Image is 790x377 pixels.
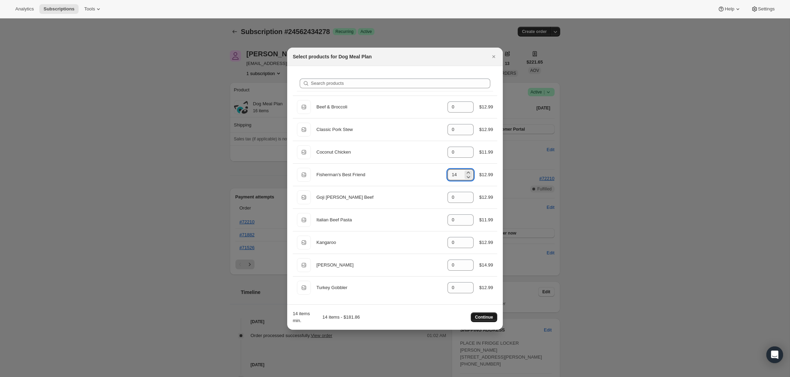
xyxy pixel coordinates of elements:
[293,310,311,324] div: 14 items min.
[84,6,95,12] span: Tools
[479,104,493,110] div: $12.99
[316,149,442,156] div: Coconut Chicken
[43,6,74,12] span: Subscriptions
[725,6,734,12] span: Help
[489,52,499,62] button: Close
[80,4,106,14] button: Tools
[316,262,442,269] div: [PERSON_NAME]
[479,149,493,156] div: $11.99
[39,4,79,14] button: Subscriptions
[758,6,775,12] span: Settings
[747,4,779,14] button: Settings
[479,171,493,178] div: $12.99
[479,239,493,246] div: $12.99
[293,53,372,60] h2: Select products for Dog Meal Plan
[714,4,745,14] button: Help
[11,4,38,14] button: Analytics
[766,346,783,363] div: Open Intercom Messenger
[479,194,493,201] div: $12.99
[316,239,442,246] div: Kangaroo
[479,262,493,269] div: $14.99
[314,314,360,321] div: 14 items - $181.86
[316,104,442,110] div: Beef & Broccoli
[311,79,490,88] input: Search products
[316,126,442,133] div: Classic Pork Stew
[316,194,442,201] div: Goji [PERSON_NAME] Beef
[471,312,497,322] button: Continue
[316,216,442,223] div: Italian Beef Pasta
[479,216,493,223] div: $11.99
[316,284,442,291] div: Turkey Gobbler
[479,126,493,133] div: $12.99
[316,171,442,178] div: Fisherman's Best Friend
[475,314,493,320] span: Continue
[479,284,493,291] div: $12.99
[15,6,34,12] span: Analytics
